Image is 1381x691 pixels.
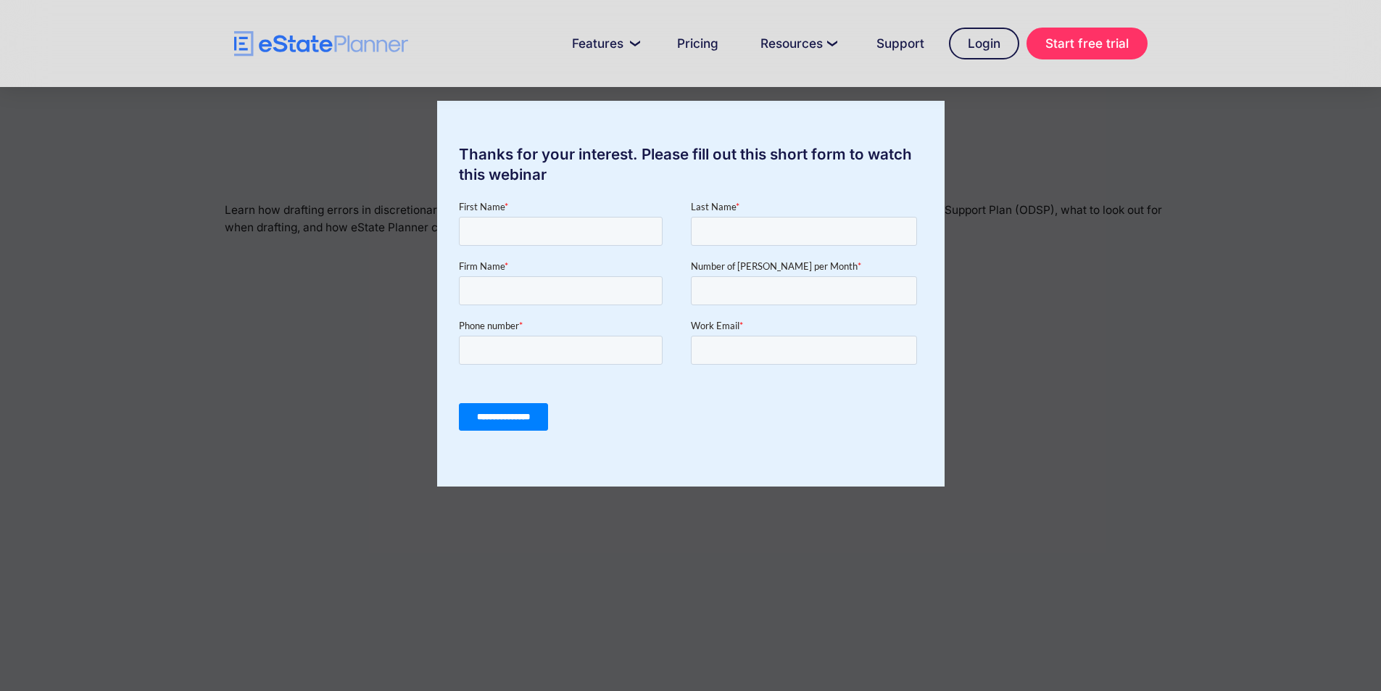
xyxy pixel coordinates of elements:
div: Thanks for your interest. Please fill out this short form to watch this webinar [437,144,945,185]
a: Start free trial [1027,28,1148,59]
a: Support [859,29,942,58]
iframe: Form 0 [459,199,923,443]
a: Login [949,28,1019,59]
a: Features [555,29,652,58]
a: Resources [743,29,852,58]
a: home [234,31,408,57]
a: Pricing [660,29,736,58]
